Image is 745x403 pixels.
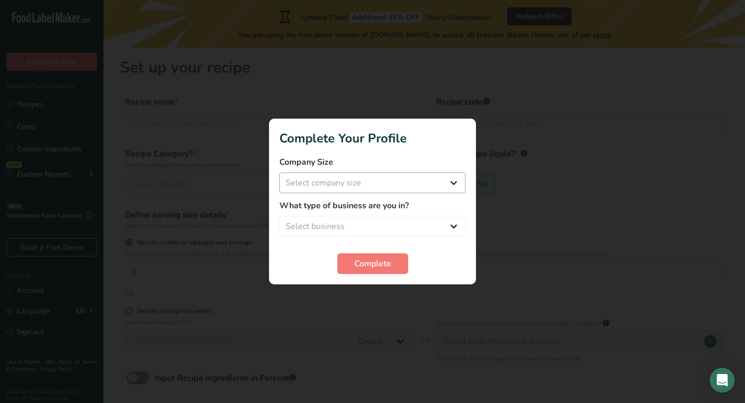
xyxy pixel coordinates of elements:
[710,368,735,393] div: Open Intercom Messenger
[337,253,408,274] button: Complete
[279,129,466,148] h1: Complete Your Profile
[279,156,466,168] label: Company Size
[279,199,466,212] label: What type of business are you in?
[354,257,391,270] span: Complete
